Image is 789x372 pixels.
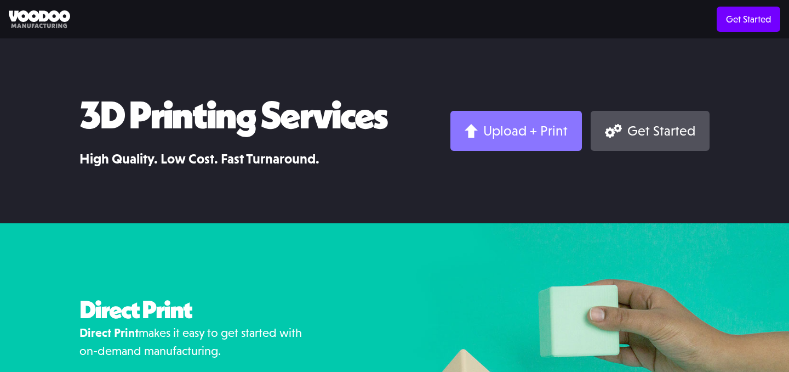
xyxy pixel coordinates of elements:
[465,124,478,138] img: Arrow up
[79,324,314,360] p: makes it easy to get started with on-demand manufacturing.
[591,111,710,151] a: Get Started
[79,149,387,168] h3: High Quality. Low Cost. Fast Turnaround.
[79,93,387,136] h1: 3D Printing Services
[483,122,568,139] div: Upload + Print
[9,10,70,29] img: Voodoo Manufacturing logo
[717,7,780,32] a: Get Started
[605,124,622,138] img: Gears
[79,326,139,340] strong: Direct Print
[79,296,316,324] h2: Direct Print
[627,122,695,139] div: Get Started
[450,111,582,151] a: Upload + Print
